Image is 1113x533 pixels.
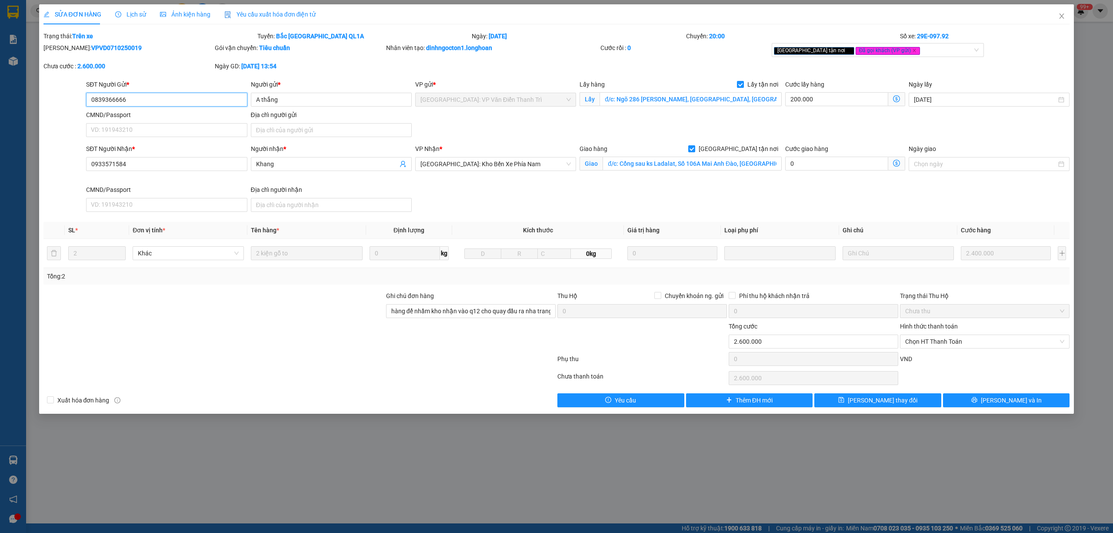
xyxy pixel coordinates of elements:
div: Số xe: [899,31,1070,41]
span: Giao hàng [580,145,607,152]
span: Lấy hàng [580,81,605,88]
span: printer [971,397,977,404]
span: save [838,397,844,404]
span: close [912,48,916,53]
span: Hà Nội: VP Văn Điển Thanh Trì [420,93,571,106]
span: Tên hàng [251,227,279,234]
b: 29E-097.92 [917,33,949,40]
div: Địa chỉ người nhận [251,185,412,194]
span: Chuyển khoản ng. gửi [661,291,727,301]
label: Ngày lấy [909,81,932,88]
span: Lấy [580,92,600,106]
span: Lịch sử [115,11,146,18]
input: Cước lấy hàng [785,92,888,106]
input: Ghi chú đơn hàng [386,304,556,318]
b: Bắc [GEOGRAPHIC_DATA] QL1A [276,33,364,40]
b: Trên xe [72,33,93,40]
input: Địa chỉ của người gửi [251,123,412,137]
div: Chưa cước : [43,61,213,71]
div: Ngày: [471,31,685,41]
span: close [846,48,851,53]
div: Chuyến: [685,31,900,41]
span: [GEOGRAPHIC_DATA] tận nơi [774,47,854,55]
div: Gói vận chuyển: [215,43,384,53]
span: user-add [400,161,407,168]
span: kg [440,246,449,260]
input: R [501,248,538,259]
b: dinhngocton1.longhoan [426,44,492,51]
b: [DATE] [489,33,507,40]
span: [PERSON_NAME] và In [981,396,1042,405]
input: Ngày lấy [914,95,1056,104]
b: 2.600.000 [77,63,105,70]
span: Đơn vị tính [133,227,165,234]
th: Ghi chú [839,222,957,239]
div: Nhân viên tạo: [386,43,599,53]
span: Yêu cầu [615,396,636,405]
span: Định lượng [393,227,424,234]
span: Chọn HT Thanh Toán [905,335,1064,348]
div: Người nhận [251,144,412,154]
span: Phí thu hộ khách nhận trả [736,291,813,301]
span: plus [726,397,732,404]
span: Yêu cầu xuất hóa đơn điện tử [224,11,316,18]
button: Close [1050,4,1074,29]
div: Tuyến: [257,31,471,41]
div: Ngày GD: [215,61,384,71]
div: CMND/Passport [86,110,247,120]
b: [DATE] 13:54 [241,63,277,70]
label: Cước giao hàng [785,145,828,152]
span: Cước hàng [961,227,991,234]
div: Tổng: 2 [47,272,429,281]
b: 20:00 [709,33,725,40]
span: [PERSON_NAME] thay đổi [848,396,917,405]
span: picture [160,11,166,17]
label: Hình thức thanh toán [900,323,958,330]
button: save[PERSON_NAME] thay đổi [814,393,941,407]
div: Trạng thái Thu Hộ [900,291,1070,301]
input: Lấy tận nơi [600,92,782,106]
span: VND [900,355,912,362]
input: Giao tận nơi [603,157,782,171]
span: Thêm ĐH mới [736,396,773,405]
span: VP Nhận [415,145,440,152]
img: icon [224,11,231,18]
span: Đã gọi khách (VP gửi) [856,47,920,55]
div: Cước rồi : [600,43,770,53]
span: clock-circle [115,11,121,17]
span: Khác [138,247,239,260]
b: 0 [627,44,631,51]
span: edit [43,11,50,17]
span: Chưa thu [905,305,1064,318]
b: VPVD0710250019 [91,44,142,51]
span: Thu Hộ [557,292,577,299]
input: VD: Bàn, Ghế [251,246,362,260]
div: CMND/Passport [86,185,247,194]
div: [PERSON_NAME]: [43,43,213,53]
span: info-circle [114,397,120,403]
input: Địa chỉ của người nhận [251,198,412,212]
span: dollar-circle [893,160,900,167]
div: Người gửi [251,80,412,89]
span: dollar-circle [893,95,900,102]
span: 0kg [571,248,612,259]
input: D [464,248,501,259]
b: Tiêu chuẩn [259,44,290,51]
div: Trạng thái: [43,31,257,41]
span: Giao [580,157,603,171]
span: Kích thước [523,227,553,234]
div: VP gửi [415,80,576,89]
input: C [537,248,571,259]
span: Xuất hóa đơn hàng [54,396,113,405]
input: Ngày giao [914,159,1056,169]
th: Loại phụ phí [721,222,839,239]
button: plusThêm ĐH mới [686,393,813,407]
div: Phụ thu [556,354,728,369]
span: SỬA ĐƠN HÀNG [43,11,101,18]
button: delete [47,246,61,260]
label: Ghi chú đơn hàng [386,292,434,299]
span: Ảnh kiện hàng [160,11,210,18]
label: Ngày giao [909,145,936,152]
div: Địa chỉ người gửi [251,110,412,120]
span: Nha Trang: Kho Bến Xe Phía Nam [420,158,571,171]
